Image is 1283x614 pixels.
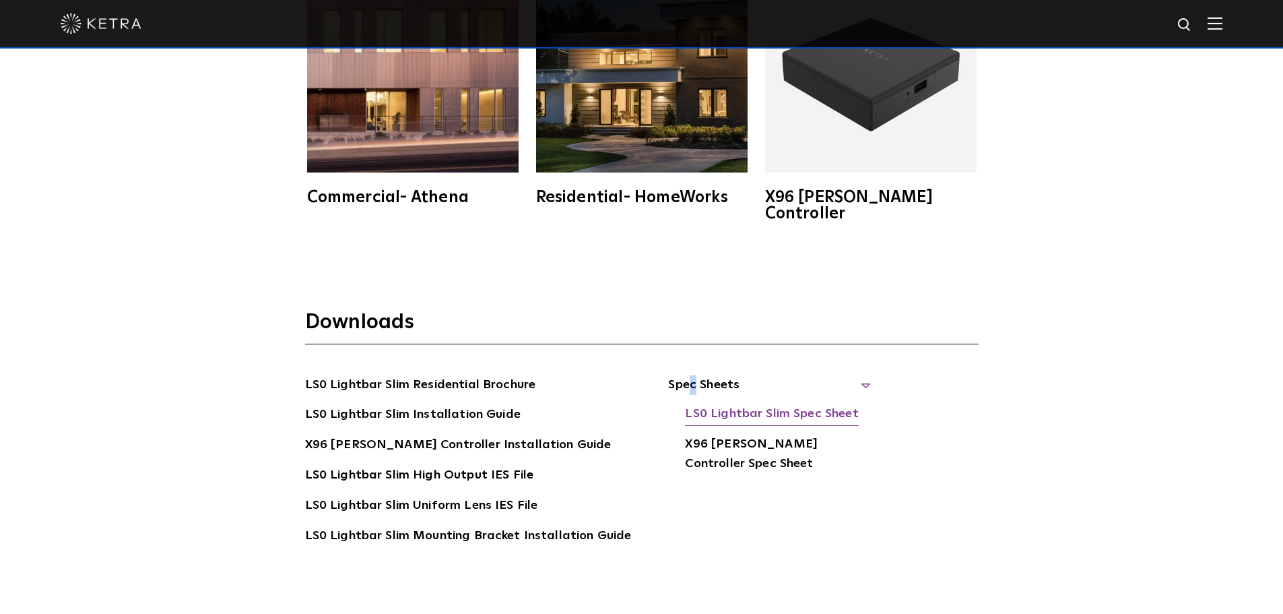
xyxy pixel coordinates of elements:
a: X96 [PERSON_NAME] Controller Spec Sheet [685,435,870,476]
a: LS0 Lightbar Slim High Output IES File [305,466,534,487]
a: LS0 Lightbar Slim Uniform Lens IES File [305,496,538,518]
a: LS0 Lightbar Slim Residential Brochure [305,375,536,397]
a: LS0 Lightbar Slim Mounting Bracket Installation Guide [305,526,632,548]
a: X96 [PERSON_NAME] Controller Installation Guide [305,435,612,457]
div: X96 [PERSON_NAME] Controller [765,189,977,222]
a: LS0 Lightbar Slim Installation Guide [305,405,521,427]
div: Residential- HomeWorks [536,189,748,206]
h3: Downloads [305,309,979,344]
span: Spec Sheets [668,375,870,405]
img: ketra-logo-2019-white [61,13,141,34]
div: Commercial- Athena [307,189,519,206]
img: Hamburger%20Nav.svg [1208,17,1222,30]
img: search icon [1177,17,1193,34]
a: LS0 Lightbar Slim Spec Sheet [685,404,858,426]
